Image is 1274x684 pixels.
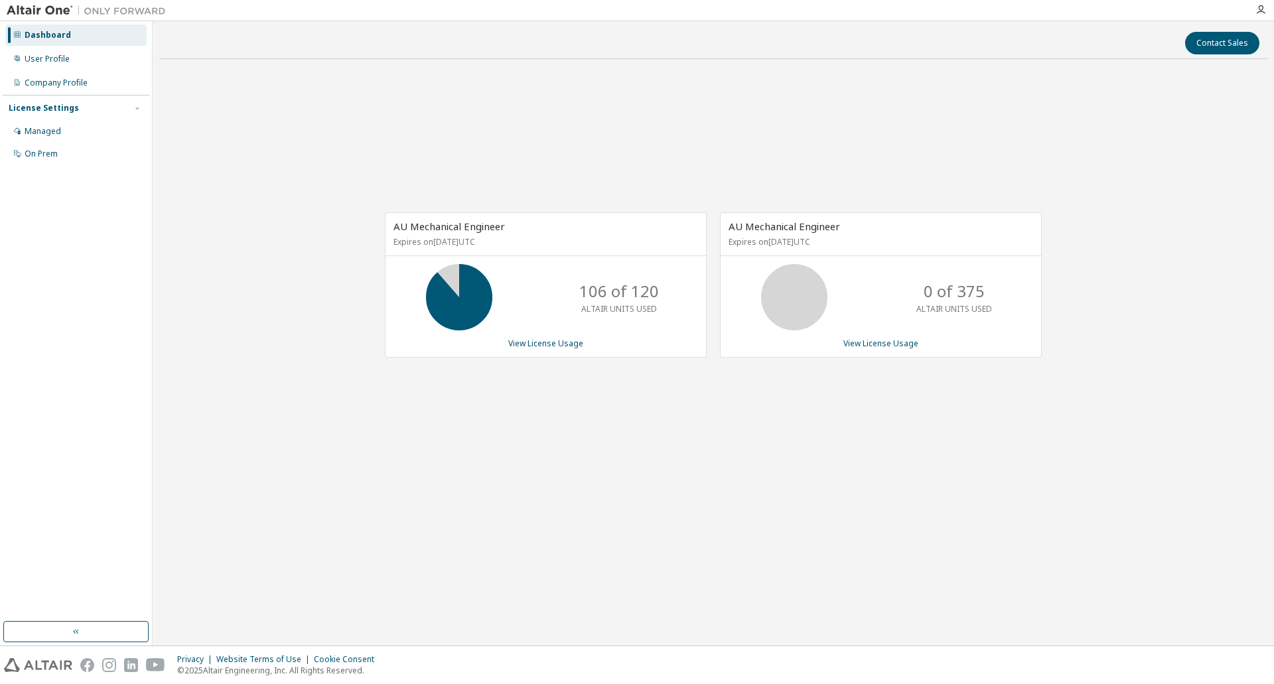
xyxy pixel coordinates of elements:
img: facebook.svg [80,658,94,672]
p: 0 of 375 [924,280,985,303]
div: Privacy [177,654,216,665]
div: Cookie Consent [314,654,382,665]
p: Expires on [DATE] UTC [729,236,1030,247]
span: AU Mechanical Engineer [729,220,840,233]
a: View License Usage [843,338,918,349]
p: ALTAIR UNITS USED [916,303,992,314]
div: License Settings [9,103,79,113]
img: linkedin.svg [124,658,138,672]
p: Expires on [DATE] UTC [393,236,695,247]
span: AU Mechanical Engineer [393,220,505,233]
div: Company Profile [25,78,88,88]
a: View License Usage [508,338,583,349]
div: Website Terms of Use [216,654,314,665]
div: Dashboard [25,30,71,40]
button: Contact Sales [1185,32,1259,54]
div: On Prem [25,149,58,159]
p: ALTAIR UNITS USED [581,303,657,314]
img: Altair One [7,4,173,17]
div: Managed [25,126,61,137]
div: User Profile [25,54,70,64]
p: 106 of 120 [579,280,659,303]
img: altair_logo.svg [4,658,72,672]
p: © 2025 Altair Engineering, Inc. All Rights Reserved. [177,665,382,676]
img: instagram.svg [102,658,116,672]
img: youtube.svg [146,658,165,672]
